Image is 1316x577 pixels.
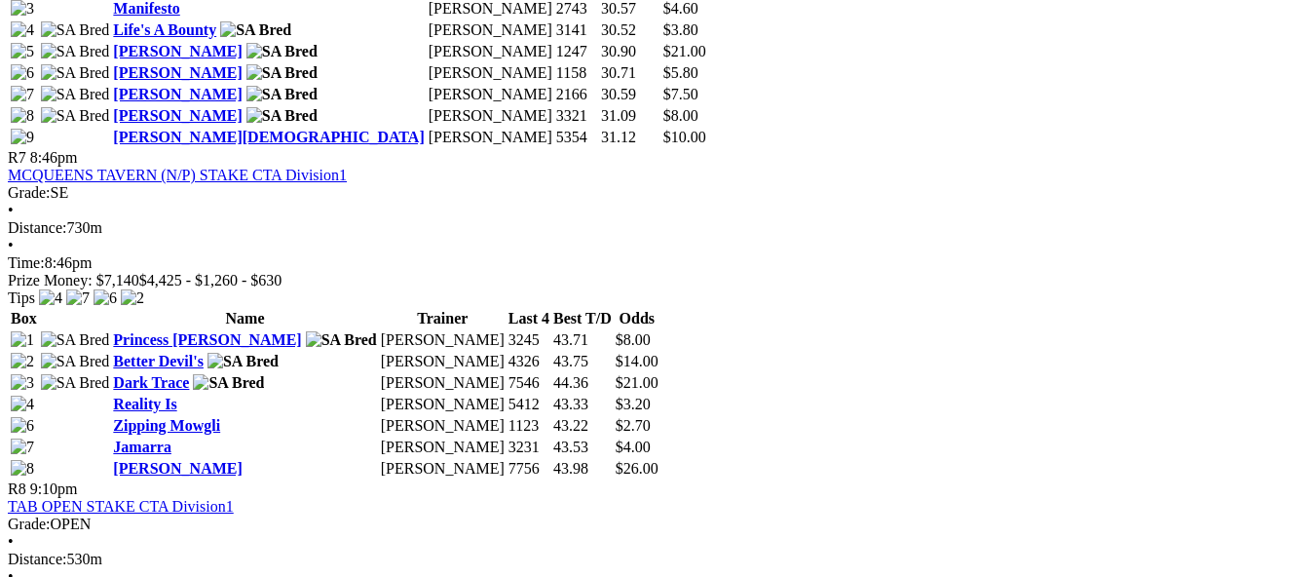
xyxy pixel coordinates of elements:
img: SA Bred [193,374,264,392]
span: Grade: [8,516,51,532]
span: Box [11,310,37,327]
td: 1158 [555,63,598,83]
img: 8 [11,107,34,125]
img: 4 [11,21,34,39]
td: [PERSON_NAME] [380,459,506,479]
div: Prize Money: $7,140 [8,272,1308,289]
span: $21.00 [663,43,706,59]
span: R8 [8,481,26,497]
a: Zipping Mowgli [113,417,220,434]
img: SA Bred [246,86,318,103]
span: Time: [8,254,45,271]
div: OPEN [8,516,1308,533]
img: SA Bred [41,331,110,349]
td: 30.90 [600,42,660,61]
td: 43.22 [552,416,613,436]
img: 4 [11,396,34,413]
span: Distance: [8,551,66,567]
span: 8:46pm [30,149,78,166]
a: [PERSON_NAME] [113,43,242,59]
span: $26.00 [616,460,658,477]
td: 3245 [508,330,550,350]
span: $3.20 [616,396,651,412]
a: [PERSON_NAME] [113,107,242,124]
img: SA Bred [41,374,110,392]
span: • [8,533,14,550]
td: 43.98 [552,459,613,479]
span: $14.00 [616,353,658,369]
td: 3321 [555,106,598,126]
td: 3141 [555,20,598,40]
td: 43.53 [552,438,613,457]
div: 530m [8,551,1308,568]
img: SA Bred [220,21,291,39]
span: $8.00 [663,107,698,124]
td: 2166 [555,85,598,104]
img: 2 [121,289,144,307]
img: 7 [66,289,90,307]
img: SA Bred [41,64,110,82]
td: 31.09 [600,106,660,126]
a: MCQUEENS TAVERN (N/P) STAKE CTA Division1 [8,167,347,183]
td: 30.59 [600,85,660,104]
th: Last 4 [508,309,550,328]
img: 5 [11,43,34,60]
img: SA Bred [41,43,110,60]
span: • [8,202,14,218]
td: [PERSON_NAME] [428,106,553,126]
img: SA Bred [41,107,110,125]
td: [PERSON_NAME] [380,416,506,436]
td: 43.33 [552,395,613,414]
span: $4.00 [616,439,651,455]
th: Name [112,309,377,328]
th: Best T/D [552,309,613,328]
span: • [8,237,14,253]
img: 1 [11,331,34,349]
img: 8 [11,460,34,478]
img: 2 [11,353,34,370]
img: SA Bred [41,21,110,39]
span: $10.00 [663,129,706,145]
td: 31.12 [600,128,660,147]
span: $2.70 [616,417,651,434]
td: 7756 [508,459,550,479]
img: 4 [39,289,62,307]
a: Dark Trace [113,374,189,391]
td: [PERSON_NAME] [380,395,506,414]
img: 9 [11,129,34,146]
a: Reality Is [113,396,176,412]
td: [PERSON_NAME] [380,352,506,371]
img: SA Bred [41,86,110,103]
img: SA Bred [207,353,279,370]
td: [PERSON_NAME] [380,373,506,393]
img: 7 [11,86,34,103]
td: 44.36 [552,373,613,393]
td: 1123 [508,416,550,436]
a: [PERSON_NAME][DEMOGRAPHIC_DATA] [113,129,424,145]
td: [PERSON_NAME] [428,128,553,147]
span: Grade: [8,184,51,201]
span: 9:10pm [30,481,78,497]
td: 30.52 [600,20,660,40]
div: SE [8,184,1308,202]
td: [PERSON_NAME] [428,42,553,61]
span: $8.00 [616,331,651,348]
td: 30.71 [600,63,660,83]
td: 43.71 [552,330,613,350]
td: 1247 [555,42,598,61]
th: Odds [615,309,659,328]
div: 8:46pm [8,254,1308,272]
td: 5412 [508,395,550,414]
a: [PERSON_NAME] [113,64,242,81]
img: 3 [11,374,34,392]
td: 5354 [555,128,598,147]
td: 4326 [508,352,550,371]
span: Distance: [8,219,66,236]
img: SA Bred [306,331,377,349]
img: 6 [11,64,34,82]
img: SA Bred [246,64,318,82]
a: [PERSON_NAME] [113,86,242,102]
td: [PERSON_NAME] [428,63,553,83]
span: Tips [8,289,35,306]
td: [PERSON_NAME] [428,85,553,104]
